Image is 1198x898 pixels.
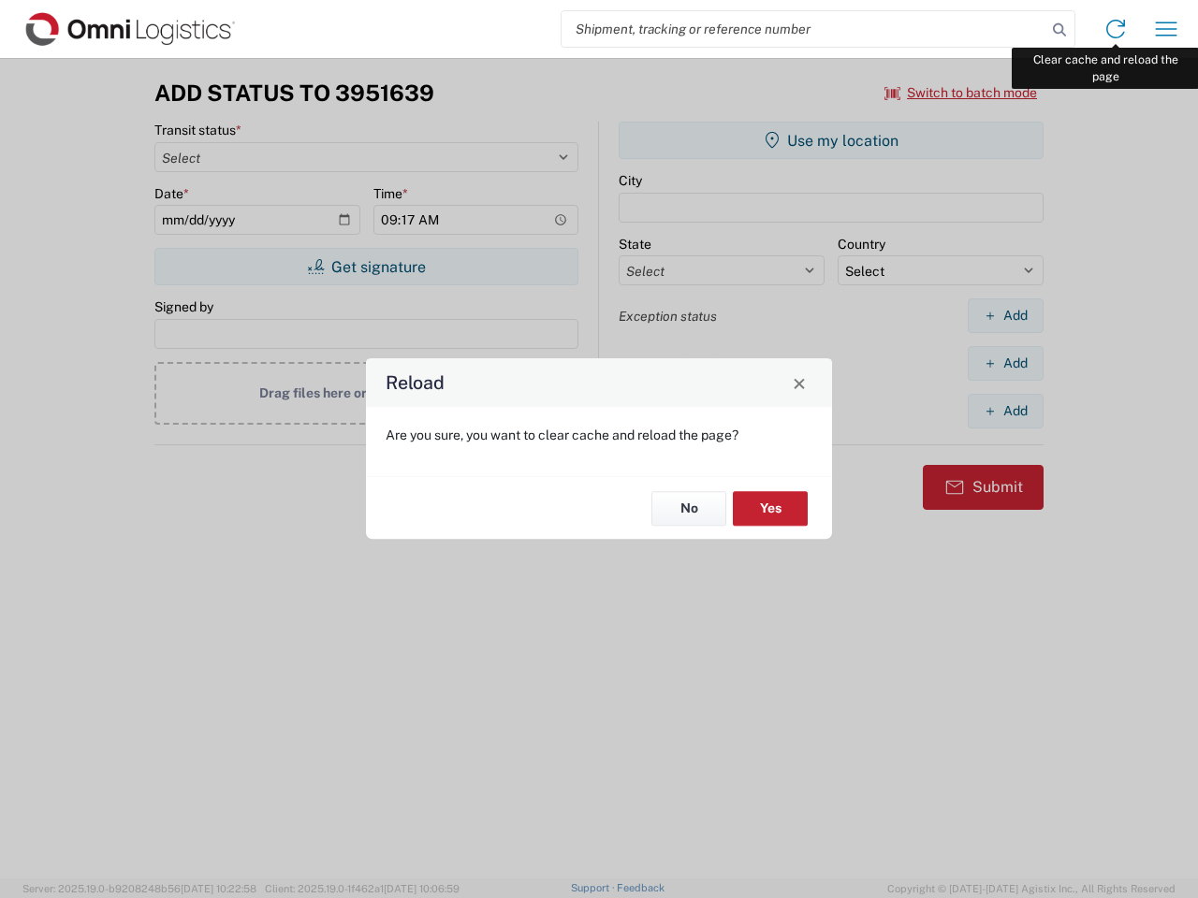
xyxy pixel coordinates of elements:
h4: Reload [386,369,445,397]
button: No [651,491,726,526]
button: Close [786,369,812,396]
p: Are you sure, you want to clear cache and reload the page? [386,427,812,443]
input: Shipment, tracking or reference number [562,11,1046,47]
button: Yes [733,491,808,526]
